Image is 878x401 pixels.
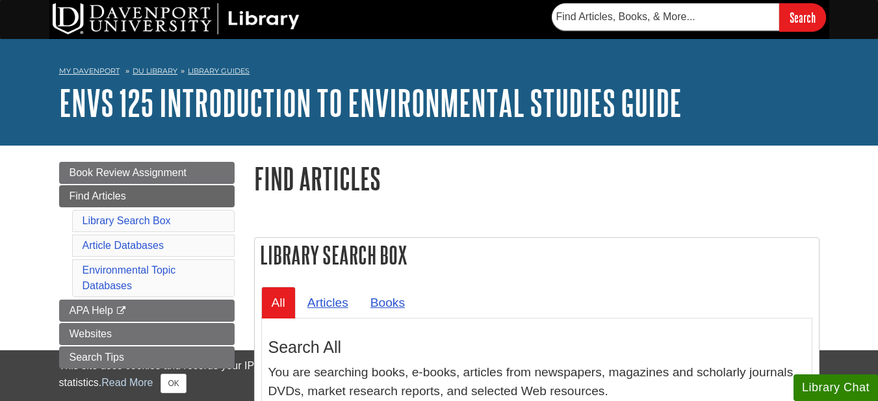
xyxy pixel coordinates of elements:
i: This link opens in a new window [116,307,127,315]
nav: breadcrumb [59,62,820,83]
a: APA Help [59,300,235,322]
a: Search Tips [59,346,235,369]
span: Websites [70,328,112,339]
h3: Search All [268,338,805,357]
a: ENVS 125 Introduction to Environmental Studies Guide [59,83,682,123]
span: APA Help [70,305,113,316]
a: Library Guides [188,66,250,75]
a: Article Databases [83,240,164,251]
p: You are searching books, e-books, articles from newspapers, magazines and scholarly journals, DVD... [268,363,805,401]
form: Searches DU Library's articles, books, and more [552,3,826,31]
button: Library Chat [794,374,878,401]
a: My Davenport [59,66,120,77]
span: Search Tips [70,352,124,363]
a: DU Library [133,66,177,75]
span: Book Review Assignment [70,167,187,178]
a: Book Review Assignment [59,162,235,184]
h1: Find Articles [254,162,820,195]
a: Library Search Box [83,215,171,226]
input: Find Articles, Books, & More... [552,3,779,31]
span: Find Articles [70,190,126,201]
a: Websites [59,323,235,345]
input: Search [779,3,826,31]
h2: Library Search Box [255,238,819,272]
a: Articles [297,287,359,318]
img: DU Library [53,3,300,34]
div: Guide Page Menu [59,162,235,369]
a: Books [360,287,415,318]
a: Find Articles [59,185,235,207]
a: Environmental Topic Databases [83,265,176,291]
a: All [261,287,296,318]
